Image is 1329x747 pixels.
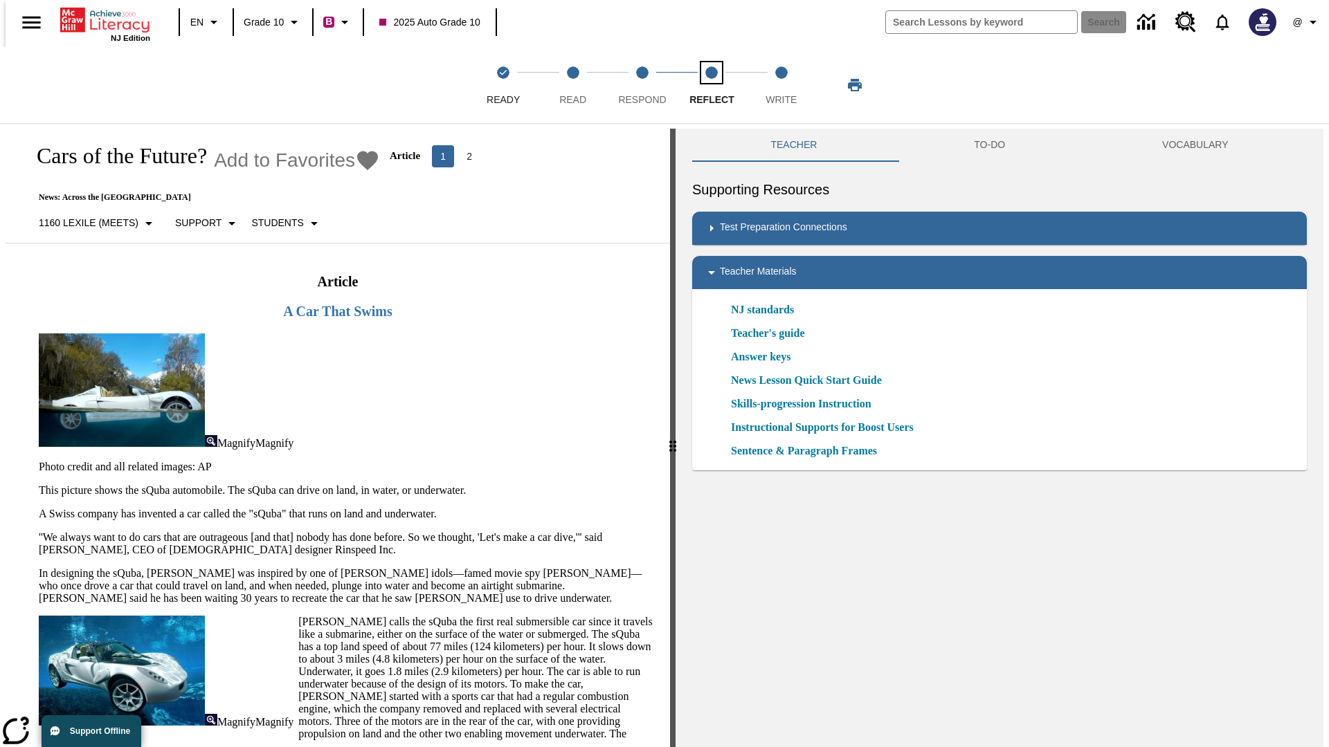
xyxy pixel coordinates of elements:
span: Magnify [217,716,255,728]
button: Profile/Settings [1285,10,1329,35]
p: News: Across the [GEOGRAPHIC_DATA] [22,192,482,203]
img: Close-up of a car with two passengers driving underwater. [39,616,205,726]
span: Read [559,94,586,105]
button: Boost Class color is violet red. Change class color [318,10,359,35]
p: ''We always want to do cars that are outrageous [and that] nobody has done before. So we thought,... [39,531,653,556]
p: Support [175,216,221,230]
button: page 1 [432,145,454,167]
span: @ [1292,15,1302,30]
span: Magnify [217,437,255,449]
a: Instructional Supports for Boost Users, Will open in new browser window or tab [731,419,914,436]
h3: A Car That Swims [36,304,640,320]
p: 1160 Lexile (Meets) [39,216,138,230]
a: Notifications [1204,4,1240,40]
input: search field [886,11,1077,33]
a: Answer keys, Will open in new browser window or tab [731,349,790,365]
div: Home [60,5,150,42]
button: Reflect step 4 of 5 [671,47,752,123]
span: Respond [618,94,666,105]
nav: Articles pagination [430,145,482,167]
h6: Supporting Resources [692,178,1307,201]
span: Write [766,94,797,105]
button: Write step 5 of 5 [741,47,822,123]
span: Magnify [255,437,293,449]
p: Teacher Materials [720,264,797,281]
button: TO-DO [896,129,1084,162]
button: Go to page 2 [458,145,480,167]
span: Magnify [255,716,293,728]
button: Language: EN, Select a language [184,10,228,35]
button: Read step 2 of 5 [532,47,613,123]
span: EN [190,15,204,30]
div: reading [6,129,670,740]
img: Magnify [205,435,217,447]
p: Photo credit and all related images: AP [39,461,653,473]
p: Students [251,216,303,230]
p: A Swiss company has invented a car called the "sQuba" that runs on land and underwater. [39,508,653,520]
a: Data Center [1129,3,1167,41]
h2: Article [36,274,640,290]
p: In designing the sQuba, [PERSON_NAME] was inspired by one of [PERSON_NAME] idols—famed movie spy ... [39,567,653,605]
button: Grade: Grade 10, Select a grade [238,10,308,35]
span: Support Offline [70,726,130,736]
button: VOCABULARY [1084,129,1307,162]
button: Scaffolds, Support [170,211,246,236]
img: Magnify [205,714,217,726]
p: This picture shows the sQuba automobile. The sQuba can drive on land, in water, or underwater. [39,484,653,497]
a: NJ standards [731,302,802,318]
div: Test Preparation Connections [692,212,1307,245]
span: B [325,13,332,30]
h1: Cars of the Future? [22,143,207,169]
span: Reflect [689,94,734,105]
button: Select a new avatar [1240,4,1285,40]
a: Teacher's guide, Will open in new browser window or tab [731,325,805,342]
span: Ready [487,94,520,105]
div: Press Enter or Spacebar and then press right and left arrow keys to move the slider [670,129,676,747]
p: Article [390,150,420,162]
div: Teacher Materials [692,256,1307,289]
a: News Lesson Quick Start Guide, Will open in new browser window or tab [731,372,882,389]
a: Resource Center, Will open in new tab [1167,3,1204,41]
button: Support Offline [42,715,141,747]
button: Ready(Step completed) step 1 of 5 [463,47,543,123]
button: Select Student [246,211,327,236]
span: 2025 Auto Grade 10 [379,15,480,30]
button: Add to Favorites - Cars of the Future? [214,148,380,172]
button: Open side menu [11,2,52,43]
span: Add to Favorites [214,149,355,172]
button: Print [833,73,877,98]
p: Test Preparation Connections [720,220,847,237]
span: Grade 10 [244,15,284,30]
img: Avatar [1249,8,1276,36]
button: Respond step 3 of 5 [602,47,682,123]
img: High-tech automobile treading water. [39,333,205,447]
div: activity [676,129,1323,747]
div: Instructional Panel Tabs [692,129,1307,162]
a: Skills-progression Instruction, Will open in new browser window or tab [731,396,871,412]
button: Select Lexile, 1160 Lexile (Meets) [33,211,163,236]
button: Teacher [692,129,896,162]
a: Sentence & Paragraph Frames, Will open in new browser window or tab [731,443,877,459]
span: NJ Edition [111,34,150,42]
